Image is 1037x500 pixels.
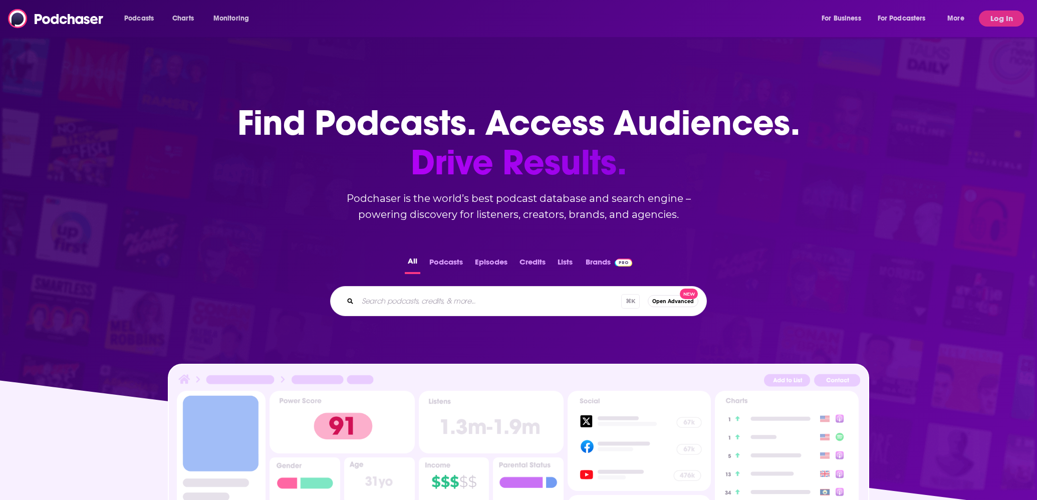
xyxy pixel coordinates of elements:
span: Open Advanced [652,299,694,304]
a: BrandsPodchaser Pro [586,255,632,274]
span: Podcasts [124,12,154,26]
span: ⌘ K [621,294,640,309]
span: Drive Results. [237,143,800,182]
span: For Podcasters [878,12,926,26]
span: For Business [822,12,861,26]
h2: Podchaser is the world’s best podcast database and search engine – powering discovery for listene... [318,190,719,222]
input: Search podcasts, credits, & more... [358,293,621,309]
button: Lists [555,255,576,274]
button: Episodes [472,255,510,274]
button: open menu [871,11,940,27]
button: open menu [117,11,167,27]
button: Credits [516,255,549,274]
img: Podcast Insights Header [177,373,860,390]
span: More [947,12,964,26]
button: open menu [940,11,977,27]
button: Open AdvancedNew [648,295,698,307]
button: open menu [206,11,262,27]
button: Podcasts [426,255,466,274]
button: Log In [979,11,1024,27]
span: New [680,289,698,299]
img: Podcast Socials [568,391,711,491]
img: Podcast Insights Listens [419,391,564,453]
div: Search podcasts, credits, & more... [330,286,707,316]
a: Charts [166,11,200,27]
span: Monitoring [213,12,249,26]
img: Podchaser Pro [615,259,632,267]
span: Charts [172,12,194,26]
button: All [405,255,420,274]
h1: Find Podcasts. Access Audiences. [237,103,800,182]
img: Podchaser - Follow, Share and Rate Podcasts [8,9,104,28]
img: Podcast Insights Power score [270,391,414,453]
button: open menu [815,11,874,27]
